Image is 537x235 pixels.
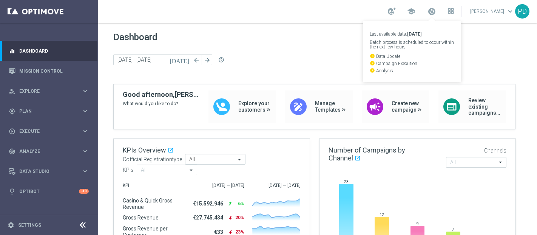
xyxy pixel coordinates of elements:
p: Data Update [370,53,454,59]
i: person_search [9,88,15,95]
a: Settings [18,223,41,227]
i: keyboard_arrow_right [82,87,89,95]
i: watch_later [370,68,375,73]
div: Optibot [9,181,89,201]
div: Execute [9,128,82,135]
button: Data Studio keyboard_arrow_right [8,168,89,174]
span: Execute [19,129,82,134]
i: play_circle_outline [9,128,15,135]
button: play_circle_outline Execute keyboard_arrow_right [8,128,89,134]
i: keyboard_arrow_right [82,128,89,135]
p: Analysis [370,68,454,73]
div: +10 [79,189,89,194]
span: school [407,7,415,16]
button: lightbulb Optibot +10 [8,188,89,195]
div: Mission Control [9,61,89,81]
div: Analyze [9,148,82,155]
button: track_changes Analyze keyboard_arrow_right [8,148,89,154]
span: Data Studio [19,169,82,174]
i: lightbulb [9,188,15,195]
span: Analyze [19,149,82,154]
div: Dashboard [9,41,89,61]
i: track_changes [9,148,15,155]
span: Plan [19,109,82,114]
p: Last available data: [370,32,454,36]
button: equalizer Dashboard [8,48,89,54]
i: watch_later [370,61,375,66]
i: keyboard_arrow_right [82,148,89,155]
p: Campaign Execution [370,61,454,66]
strong: [DATE] [407,31,421,37]
a: Last available data:[DATE] Batch process is scheduled to occur within the next few hours watch_la... [427,6,437,18]
i: keyboard_arrow_right [82,107,89,115]
a: Optibot [19,181,79,201]
div: Plan [9,108,82,115]
button: person_search Explore keyboard_arrow_right [8,88,89,94]
div: Explore [9,88,82,95]
i: gps_fixed [9,108,15,115]
p: Batch process is scheduled to occur within the next few hours [370,40,454,49]
button: gps_fixed Plan keyboard_arrow_right [8,108,89,114]
div: PD [515,4,529,19]
i: settings [8,222,14,229]
div: Data Studio [9,168,82,175]
i: watch_later [370,53,375,59]
button: Mission Control [8,68,89,74]
a: Mission Control [19,61,89,81]
i: keyboard_arrow_right [82,168,89,175]
i: equalizer [9,48,15,54]
a: [PERSON_NAME]keyboard_arrow_down [469,6,515,17]
span: Explore [19,89,82,93]
span: keyboard_arrow_down [506,7,514,16]
a: Dashboard [19,41,89,61]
